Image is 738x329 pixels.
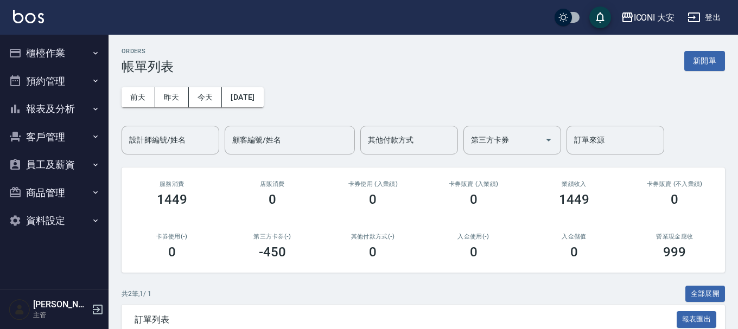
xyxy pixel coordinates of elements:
button: 商品管理 [4,179,104,207]
h2: 卡券販賣 (不入業績) [638,180,712,188]
h2: ORDERS [122,48,174,55]
h2: 入金儲值 [537,233,611,240]
img: Person [9,299,30,320]
h3: 1449 [157,192,187,207]
p: 主管 [33,310,88,320]
button: 預約管理 [4,67,104,95]
h2: 卡券販賣 (入業績) [436,180,511,188]
button: 全部展開 [685,286,726,302]
h3: 0 [671,192,678,207]
h3: 0 [369,192,377,207]
button: 登出 [683,8,725,28]
h2: 業績收入 [537,180,611,188]
h5: [PERSON_NAME] [33,299,88,310]
div: ICONI 大安 [634,11,675,24]
h3: 0 [470,192,478,207]
button: save [589,7,611,28]
h3: 帳單列表 [122,59,174,74]
h3: 0 [168,244,176,260]
button: ICONI 大安 [616,7,679,29]
h3: 0 [369,244,377,260]
h2: 卡券使用 (入業績) [336,180,410,188]
h2: 營業現金應收 [638,233,712,240]
h3: 0 [570,244,578,260]
button: 櫃檯作業 [4,39,104,67]
h3: 999 [663,244,686,260]
h3: 服務消費 [135,180,209,188]
h3: 1449 [559,192,589,207]
button: 客戶管理 [4,123,104,151]
h2: 入金使用(-) [436,233,511,240]
p: 共 2 筆, 1 / 1 [122,289,151,299]
button: 昨天 [155,87,189,107]
button: [DATE] [222,87,263,107]
button: 今天 [189,87,222,107]
button: Open [540,131,557,149]
img: Logo [13,10,44,23]
h3: -450 [259,244,286,260]
button: 前天 [122,87,155,107]
a: 新開單 [684,55,725,66]
button: 新開單 [684,51,725,71]
button: 員工及薪資 [4,151,104,179]
a: 報表匯出 [677,314,717,324]
button: 報表匯出 [677,311,717,328]
span: 訂單列表 [135,314,677,325]
h2: 店販消費 [235,180,309,188]
h2: 第三方卡券(-) [235,233,309,240]
h2: 卡券使用(-) [135,233,209,240]
h2: 其他付款方式(-) [336,233,410,240]
button: 資料設定 [4,207,104,235]
h3: 0 [269,192,276,207]
h3: 0 [470,244,478,260]
button: 報表及分析 [4,95,104,123]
